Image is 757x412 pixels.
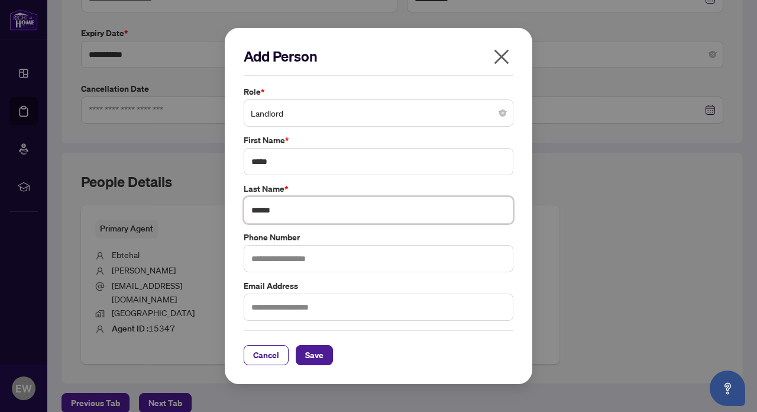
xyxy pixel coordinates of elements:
label: Role [244,85,513,98]
button: Open asap [710,371,745,406]
label: First Name [244,134,513,147]
label: Email Address [244,279,513,292]
span: close [492,47,511,66]
span: Landlord [251,102,506,124]
h2: Add Person [244,47,513,66]
button: Save [296,345,333,365]
span: close-circle [499,110,506,117]
label: Last Name [244,182,513,195]
span: Cancel [253,346,279,365]
button: Cancel [244,345,289,365]
label: Phone Number [244,231,513,244]
span: Save [305,346,323,365]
